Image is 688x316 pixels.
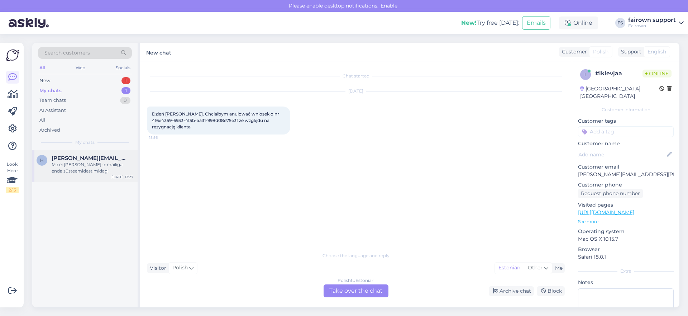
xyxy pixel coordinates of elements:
div: [DATE] 13:27 [111,174,133,180]
div: # lklevjaa [595,69,642,78]
div: Estonian [495,263,524,273]
span: Enable [378,3,400,9]
div: [GEOGRAPHIC_DATA], [GEOGRAPHIC_DATA] [580,85,659,100]
div: Me ei [PERSON_NAME] e-mailiga enda süsteemidest midagi. [52,161,133,174]
span: l [584,72,587,77]
a: fairown supportFairown [628,17,684,29]
div: Socials [114,63,132,72]
span: h [40,157,44,163]
div: Chat started [147,73,565,79]
div: Support [618,48,641,56]
div: Customer [559,48,587,56]
p: Customer name [578,140,674,147]
p: [PERSON_NAME][EMAIL_ADDRESS][PERSON_NAME][DOMAIN_NAME] [578,171,674,178]
p: Browser [578,246,674,253]
span: English [648,48,666,56]
p: Visited pages [578,201,674,209]
div: AI Assistant [39,107,66,114]
div: All [39,117,46,124]
input: Add name [578,151,665,159]
label: New chat [146,47,171,57]
div: Polish to Estonian [338,277,374,284]
div: [DATE] [147,88,565,94]
div: Request phone number [578,189,643,198]
div: Choose the language and reply [147,253,565,259]
div: FS [615,18,625,28]
div: Extra [578,268,674,274]
p: Mac OS X 10.15.7 [578,235,674,243]
span: 15:56 [149,135,176,140]
span: Dzień [PERSON_NAME]. Chciałbym anulować wniosek o nr 416e4359-6933-4f5b-aa31-998d08e75e3f ze wzgl... [152,111,280,129]
div: Archived [39,127,60,134]
div: Block [537,286,565,296]
p: Customer phone [578,181,674,189]
a: [URL][DOMAIN_NAME] [578,209,634,216]
div: New [39,77,50,84]
div: Online [559,16,598,29]
div: 1 [121,87,130,94]
button: Emails [522,16,550,30]
span: My chats [75,139,95,146]
div: Web [74,63,87,72]
div: My chats [39,87,62,94]
div: Visitor [147,264,166,272]
p: Safari 18.0.1 [578,253,674,261]
p: Notes [578,279,674,286]
div: Fairown [628,23,676,29]
p: Customer email [578,163,674,171]
p: Customer tags [578,117,674,125]
div: 1 [121,77,130,84]
div: Archive chat [489,286,534,296]
b: New! [461,19,477,26]
input: Add a tag [578,126,674,137]
div: Try free [DATE]: [461,19,519,27]
p: Operating system [578,228,674,235]
span: Other [528,264,543,271]
span: Online [642,70,672,77]
div: Customer information [578,107,674,113]
div: fairown support [628,17,676,23]
p: See more ... [578,218,674,225]
span: Polish [593,48,608,56]
div: Take over the chat [324,284,388,297]
div: All [38,63,46,72]
span: Polish [172,264,188,272]
div: 0 [120,97,130,104]
div: Me [552,264,563,272]
span: Search customers [44,49,90,57]
div: Team chats [39,97,66,104]
span: hege.vedoy@altiboxmail.no [52,155,126,161]
div: Look Here [6,161,19,193]
img: Askly Logo [6,48,19,62]
div: 2 / 3 [6,187,19,193]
